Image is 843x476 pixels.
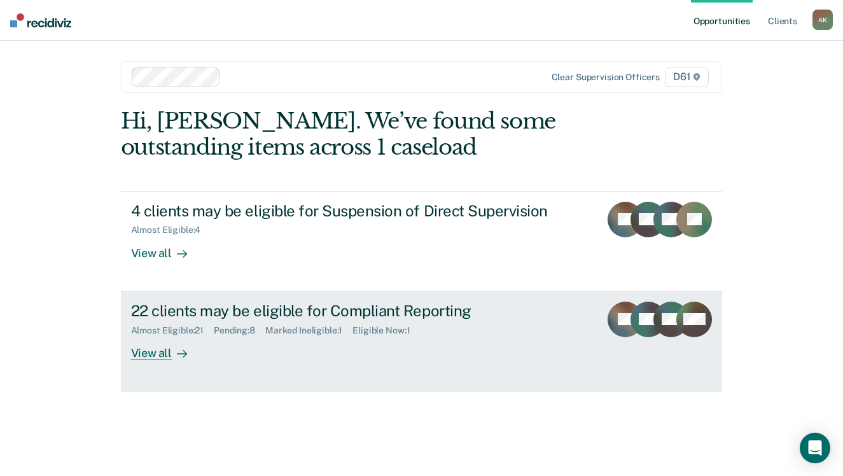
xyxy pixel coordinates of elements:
div: View all [131,335,202,360]
div: Almost Eligible : 4 [131,225,211,235]
a: 22 clients may be eligible for Compliant ReportingAlmost Eligible:21Pending:8Marked Ineligible:1E... [121,291,723,391]
div: 4 clients may be eligible for Suspension of Direct Supervision [131,202,578,220]
div: Almost Eligible : 21 [131,325,214,336]
div: Marked Ineligible : 1 [265,325,352,336]
a: 4 clients may be eligible for Suspension of Direct SupervisionAlmost Eligible:4View all [121,191,723,291]
div: View all [131,235,202,260]
div: Hi, [PERSON_NAME]. We’ve found some outstanding items across 1 caseload [121,108,603,160]
button: AK [812,10,833,30]
div: Eligible Now : 1 [352,325,420,336]
div: Pending : 8 [214,325,265,336]
div: Clear supervision officers [552,72,660,83]
span: D61 [665,67,709,87]
div: 22 clients may be eligible for Compliant Reporting [131,302,578,320]
div: A K [812,10,833,30]
img: Recidiviz [10,13,71,27]
div: Open Intercom Messenger [800,433,830,463]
